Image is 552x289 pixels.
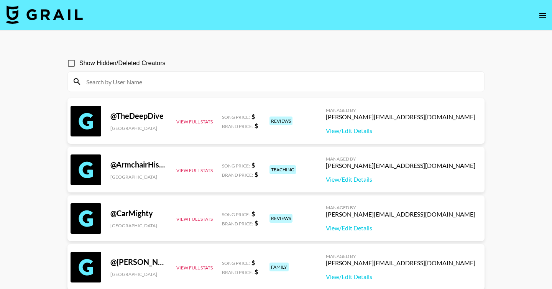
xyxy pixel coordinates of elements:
div: [PERSON_NAME][EMAIL_ADDRESS][DOMAIN_NAME] [326,113,475,121]
div: @ CarMighty [110,209,167,218]
div: Managed By [326,156,475,162]
span: Song Price: [222,260,250,266]
div: [PERSON_NAME][EMAIL_ADDRESS][DOMAIN_NAME] [326,162,475,169]
img: Grail Talent [6,5,83,24]
button: View Full Stats [176,216,213,222]
a: View/Edit Details [326,273,475,281]
span: Show Hidden/Deleted Creators [79,59,166,68]
button: View Full Stats [176,119,213,125]
div: [GEOGRAPHIC_DATA] [110,125,167,131]
div: [PERSON_NAME][EMAIL_ADDRESS][DOMAIN_NAME] [326,210,475,218]
span: Brand Price: [222,269,253,275]
strong: $ [251,259,255,266]
a: View/Edit Details [326,224,475,232]
input: Search by User Name [82,76,480,88]
span: Song Price: [222,212,250,217]
div: [PERSON_NAME][EMAIL_ADDRESS][DOMAIN_NAME] [326,259,475,267]
div: [GEOGRAPHIC_DATA] [110,223,167,228]
strong: $ [251,210,255,217]
div: Managed By [326,107,475,113]
button: View Full Stats [176,167,213,173]
div: [GEOGRAPHIC_DATA] [110,271,167,277]
strong: $ [255,122,258,129]
span: Song Price: [222,114,250,120]
div: @ ArmchairHistorian [110,160,167,169]
span: Brand Price: [222,123,253,129]
strong: $ [251,113,255,120]
span: Song Price: [222,163,250,169]
button: open drawer [535,8,550,23]
div: Managed By [326,253,475,259]
a: View/Edit Details [326,176,475,183]
strong: $ [255,171,258,178]
div: reviews [269,214,292,223]
span: Brand Price: [222,172,253,178]
div: [GEOGRAPHIC_DATA] [110,174,167,180]
strong: $ [251,161,255,169]
div: @ TheDeepDive [110,111,167,121]
span: Brand Price: [222,221,253,227]
div: family [269,263,289,271]
button: View Full Stats [176,265,213,271]
strong: $ [255,219,258,227]
div: reviews [269,117,292,125]
strong: $ [255,268,258,275]
div: teaching [269,165,296,174]
div: @ [PERSON_NAME] [110,257,167,267]
div: Managed By [326,205,475,210]
a: View/Edit Details [326,127,475,135]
